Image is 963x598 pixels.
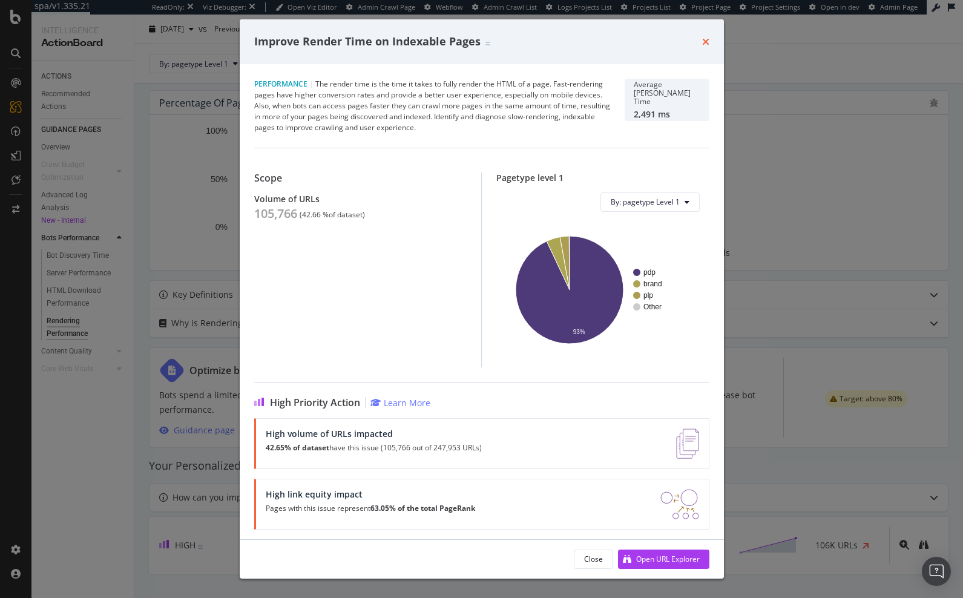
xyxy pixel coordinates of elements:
text: brand [643,280,662,288]
svg: A chart. [506,222,700,358]
button: Close [574,550,613,569]
div: Close [584,554,603,564]
button: By: pagetype Level 1 [600,192,700,212]
div: Open Intercom Messenger [922,557,951,586]
img: DDxVyA23.png [660,489,698,519]
div: Average [PERSON_NAME] Time [634,80,700,106]
div: times [702,34,709,50]
span: By: pagetype Level 1 [611,197,680,207]
div: Learn More [384,397,430,409]
span: | [309,79,314,89]
img: Equal [485,42,490,45]
div: 2,491 ms [634,109,700,119]
p: Pages with this issue represent [266,504,475,513]
a: Learn More [370,397,430,409]
strong: 63.05% of the total PageRank [370,503,475,513]
img: e5DMFwAAAABJRU5ErkJggg== [676,429,698,459]
div: Volume of URLs [254,194,467,204]
span: Improve Render Time on Indexable Pages [254,34,481,48]
span: Performance [254,79,307,89]
strong: 42.65% of dataset [266,442,329,453]
text: Other [643,303,662,311]
text: 93% [573,329,585,335]
button: Open URL Explorer [618,550,709,569]
div: High link equity impact [266,489,475,499]
div: 105,766 [254,206,297,221]
text: plp [643,291,653,300]
div: ( 42.66 % of dataset ) [300,211,365,219]
div: The render time is the time it takes to fully render the HTML of a page. Fast-rendering pages hav... [254,79,610,133]
div: modal [240,19,724,579]
div: Pagetype level 1 [496,172,709,183]
span: High Priority Action [270,397,360,409]
text: pdp [643,268,656,277]
div: High volume of URLs impacted [266,429,482,439]
p: have this issue (105,766 out of 247,953 URLs) [266,444,482,452]
div: Open URL Explorer [636,554,700,564]
div: Scope [254,172,467,184]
